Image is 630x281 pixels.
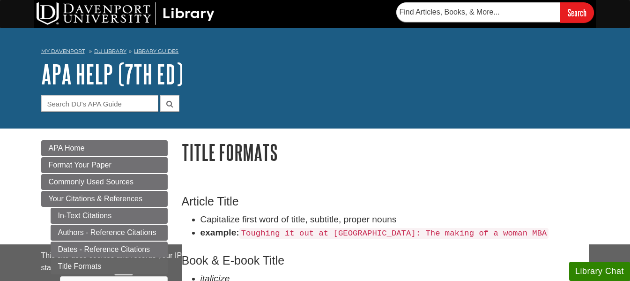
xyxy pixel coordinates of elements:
a: Authors - Reference Citations [51,225,168,241]
a: Title Formats [51,258,168,274]
input: Search [560,2,594,23]
a: DU Library [94,48,126,54]
img: DU Library [37,2,215,25]
span: Format Your Paper [49,161,111,169]
span: Commonly Used Sources [49,178,133,186]
span: APA Home [49,144,85,152]
a: Library Guides [134,48,178,54]
code: Toughing it out at [GEOGRAPHIC_DATA]: The making of a woman MBA [239,228,549,239]
h3: Article Title [182,195,589,208]
input: Search DU's APA Guide [41,95,158,112]
a: Dates - Reference Citations [51,242,168,258]
span: Your Citations & References [49,195,142,203]
form: Searches DU Library's articles, books, and more [396,2,594,23]
a: Commonly Used Sources [41,174,168,190]
button: Library Chat [569,262,630,281]
a: In-Text Citations [51,208,168,224]
h1: Title Formats [182,140,589,164]
li: Capitalize first word of title, subtitle, proper nouns [200,213,589,227]
a: Format Your Paper [41,157,168,173]
h3: Book & E-book Title [182,254,589,267]
strong: example: [200,228,239,237]
a: My Davenport [41,47,85,55]
a: Your Citations & References [41,191,168,207]
input: Find Articles, Books, & More... [396,2,560,22]
a: APA Help (7th Ed) [41,60,183,89]
nav: breadcrumb [41,45,589,60]
a: APA Home [41,140,168,156]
